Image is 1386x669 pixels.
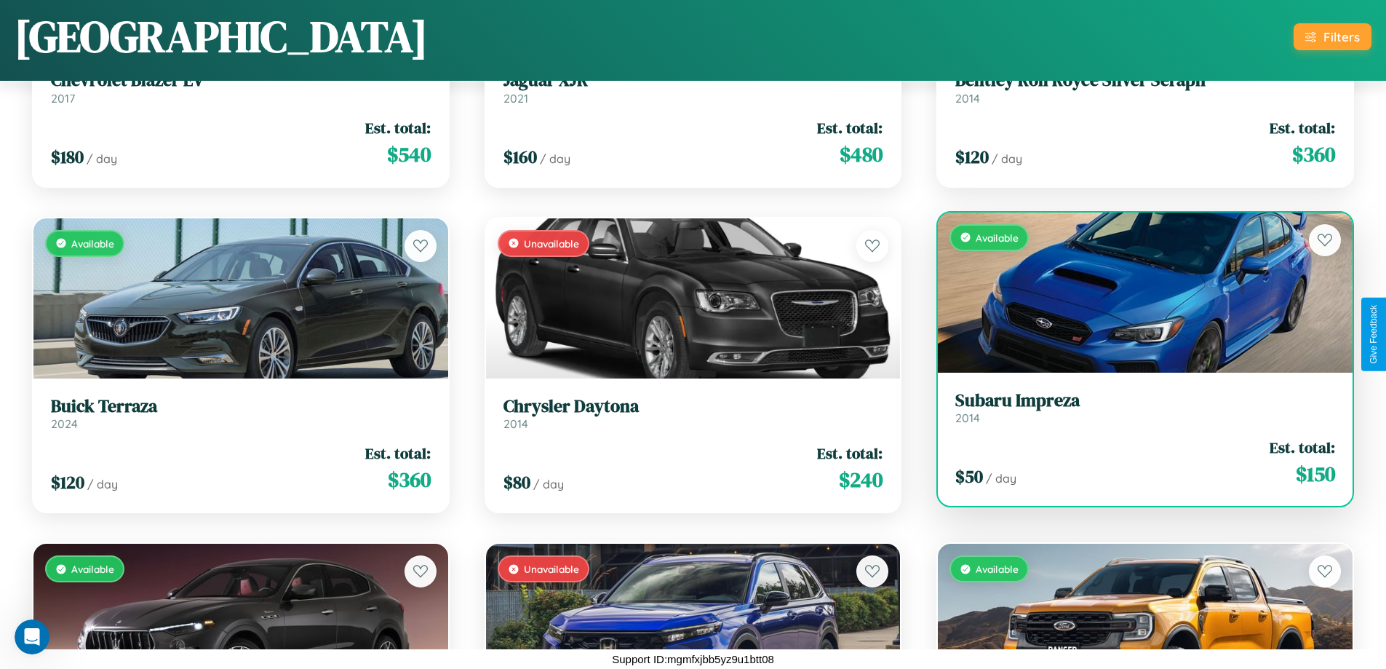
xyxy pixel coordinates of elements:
[612,649,774,669] p: Support ID: mgmfxjbb5yz9u1btt08
[87,151,117,166] span: / day
[839,465,883,494] span: $ 240
[503,396,883,432] a: Chrysler Daytona2014
[365,117,431,138] span: Est. total:
[955,70,1335,91] h3: Bentley Roll Royce Silver Seraph
[1270,117,1335,138] span: Est. total:
[1294,23,1371,50] button: Filters
[955,70,1335,106] a: Bentley Roll Royce Silver Seraph2014
[986,471,1016,486] span: / day
[840,140,883,169] span: $ 480
[503,91,528,106] span: 2021
[1323,29,1360,44] div: Filters
[817,117,883,138] span: Est. total:
[388,465,431,494] span: $ 360
[533,477,564,491] span: / day
[503,70,883,91] h3: Jaguar XJR
[955,91,980,106] span: 2014
[51,396,431,417] h3: Buick Terraza
[524,237,579,250] span: Unavailable
[503,416,528,431] span: 2014
[955,390,1335,426] a: Subaru Impreza2014
[1270,437,1335,458] span: Est. total:
[524,563,579,575] span: Unavailable
[503,70,883,106] a: Jaguar XJR2021
[1369,305,1379,364] div: Give Feedback
[387,140,431,169] span: $ 540
[817,443,883,464] span: Est. total:
[503,470,530,494] span: $ 80
[51,70,431,106] a: Chevrolet Blazer EV2017
[87,477,118,491] span: / day
[955,464,983,488] span: $ 50
[51,416,78,431] span: 2024
[51,70,431,91] h3: Chevrolet Blazer EV
[51,91,75,106] span: 2017
[1292,140,1335,169] span: $ 360
[976,563,1019,575] span: Available
[51,470,84,494] span: $ 120
[540,151,570,166] span: / day
[365,443,431,464] span: Est. total:
[955,411,980,425] span: 2014
[503,396,883,417] h3: Chrysler Daytona
[1296,459,1335,488] span: $ 150
[976,231,1019,244] span: Available
[15,619,49,654] iframe: Intercom live chat
[955,390,1335,411] h3: Subaru Impreza
[71,237,114,250] span: Available
[15,7,428,66] h1: [GEOGRAPHIC_DATA]
[71,563,114,575] span: Available
[955,145,989,169] span: $ 120
[51,145,84,169] span: $ 180
[51,396,431,432] a: Buick Terraza2024
[503,145,537,169] span: $ 160
[992,151,1022,166] span: / day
